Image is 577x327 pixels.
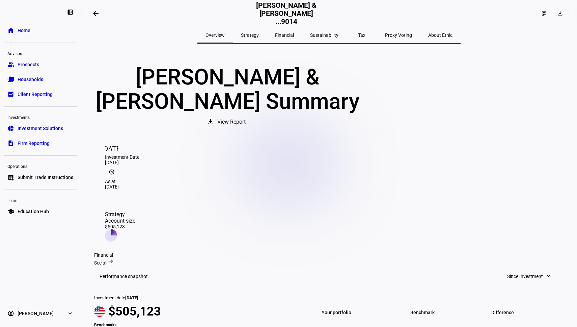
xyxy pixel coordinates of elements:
[7,27,14,34] eth-mat-symbol: home
[105,224,135,229] div: $505,123
[557,10,564,17] mat-icon: download
[4,58,77,71] a: groupProspects
[18,310,54,317] span: [PERSON_NAME]
[18,76,43,83] span: Households
[18,140,50,147] span: Firm Reporting
[94,252,564,258] div: Financial
[4,73,77,86] a: folder_copyHouseholds
[18,27,30,34] span: Home
[385,33,412,37] span: Proxy Voting
[125,295,138,300] span: [DATE]
[105,179,553,184] div: As at
[241,33,259,37] span: Strategy
[358,33,365,37] span: Tax
[4,122,77,135] a: pie_chartInvestment Solutions
[4,24,77,37] a: homeHome
[410,308,483,317] span: Benchmark
[105,160,553,165] div: [DATE]
[275,33,294,37] span: Financial
[7,140,14,147] eth-mat-symbol: description
[105,165,118,179] mat-icon: update
[108,304,161,319] span: $505,123
[322,308,394,317] span: Your portfolio
[507,270,543,283] span: Since Investment
[7,125,14,132] eth-mat-symbol: pie_chart
[94,295,303,300] div: Investment date
[500,270,558,283] button: Since Investment
[107,258,114,265] mat-icon: arrow_right_alt
[105,141,118,154] mat-icon: [DATE]
[18,125,63,132] span: Investment Solutions
[92,9,100,18] mat-icon: arrow_backwards
[18,91,53,98] span: Client Reporting
[18,61,39,68] span: Prospects
[249,1,324,26] h2: [PERSON_NAME] & [PERSON_NAME] ...9014
[7,310,14,317] eth-mat-symbol: account_circle
[7,76,14,83] eth-mat-symbol: folder_copy
[7,61,14,68] eth-mat-symbol: group
[491,308,564,317] span: Difference
[105,154,553,160] div: Investment Date
[105,211,135,218] div: Strategy
[207,118,215,126] mat-icon: download
[105,218,135,224] div: Account size
[7,91,14,98] eth-mat-symbol: bid_landscape
[7,208,14,215] eth-mat-symbol: school
[4,136,77,150] a: descriptionFirm Reporting
[18,174,73,181] span: Submit Trade Instructions
[94,65,361,114] div: [PERSON_NAME] & [PERSON_NAME] Summary
[100,274,148,279] h3: Performance snapshot
[545,273,552,279] mat-icon: expand_more
[18,208,49,215] span: Education Hub
[4,87,77,101] a: bid_landscapeClient Reporting
[200,114,255,130] button: View Report
[310,33,338,37] span: Sustainability
[4,48,77,58] div: Advisors
[67,9,74,16] eth-mat-symbol: left_panel_close
[217,114,246,130] span: View Report
[67,310,74,317] eth-mat-symbol: expand_more
[94,260,107,266] span: See all
[428,33,452,37] span: About Ethic
[4,112,77,122] div: Investments
[7,174,14,181] eth-mat-symbol: list_alt_add
[4,195,77,205] div: Learn
[4,161,77,171] div: Operations
[205,33,225,37] span: Overview
[105,184,553,190] div: [DATE]
[541,11,547,16] mat-icon: dashboard_customize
